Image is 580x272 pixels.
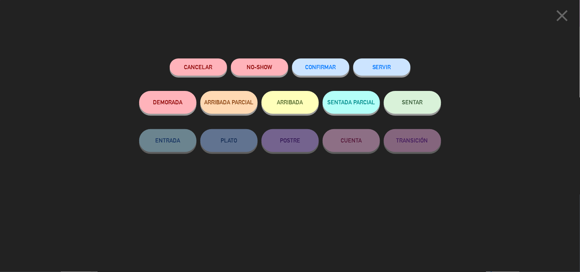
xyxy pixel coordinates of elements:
[353,58,411,76] button: SERVIR
[402,99,423,105] span: SENTAR
[139,129,197,152] button: ENTRADA
[231,58,288,76] button: NO-SHOW
[262,91,319,114] button: ARRIBADA
[384,129,441,152] button: TRANSICIÓN
[323,91,380,114] button: SENTADA PARCIAL
[139,91,197,114] button: DEMORADA
[204,99,253,105] span: ARRIBADA PARCIAL
[384,91,441,114] button: SENTAR
[305,64,336,70] span: CONFIRMAR
[170,58,227,76] button: Cancelar
[553,6,572,25] i: close
[262,129,319,152] button: POSTRE
[323,129,380,152] button: CUENTA
[292,58,349,76] button: CONFIRMAR
[200,129,258,152] button: PLATO
[200,91,258,114] button: ARRIBADA PARCIAL
[551,6,574,28] button: close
